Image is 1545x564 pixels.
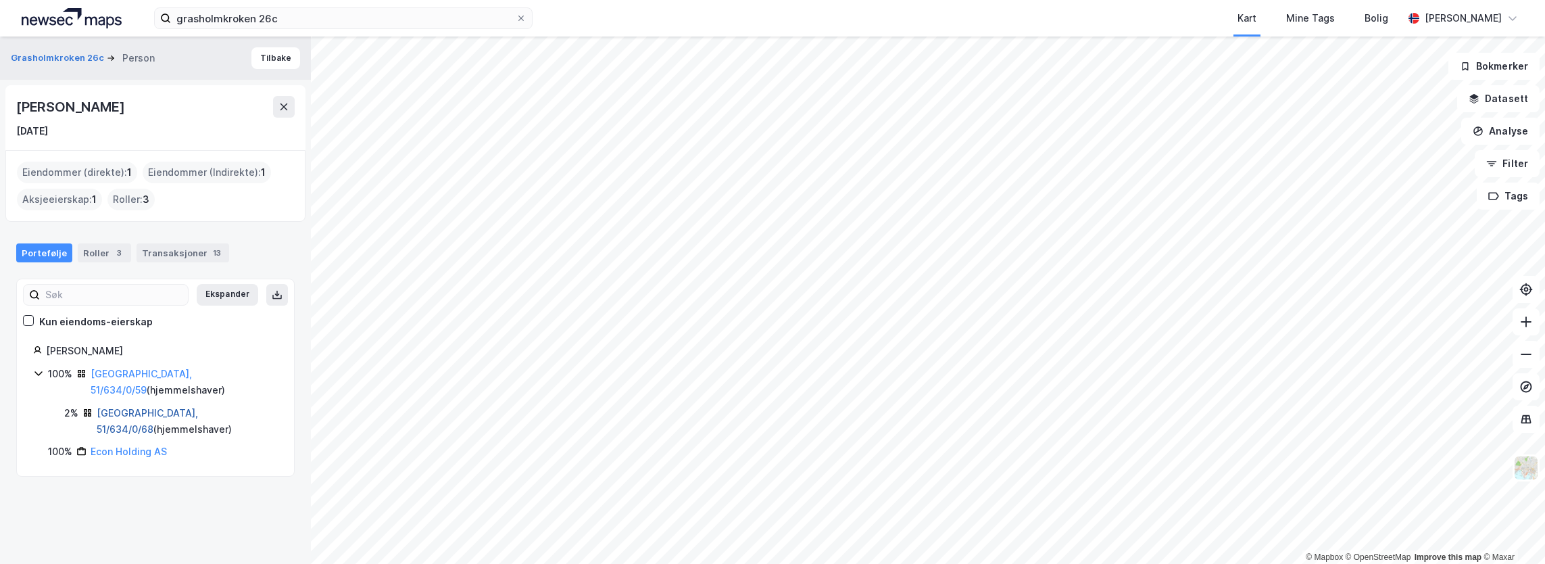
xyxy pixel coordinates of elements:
button: Analyse [1461,118,1540,145]
div: 100% [48,444,72,460]
button: Ekspander [197,284,258,306]
a: Mapbox [1306,553,1343,562]
div: Roller : [107,189,155,210]
div: Mine Tags [1286,10,1335,26]
span: 1 [261,164,266,181]
button: Grasholmkroken 26c [11,51,107,65]
button: Tilbake [251,47,300,69]
span: 1 [127,164,132,181]
button: Bokmerker [1448,53,1540,80]
div: [PERSON_NAME] [1425,10,1502,26]
div: [PERSON_NAME] [16,96,127,118]
div: 3 [112,246,126,260]
div: Roller [78,243,131,262]
div: 2% [64,405,78,421]
button: Datasett [1457,85,1540,112]
div: Aksjeeierskap : [17,189,102,210]
input: Søk [40,285,188,305]
img: Z [1513,455,1539,481]
div: ( hjemmelshaver ) [97,405,278,438]
span: 3 [143,191,149,208]
div: Bolig [1365,10,1388,26]
input: Søk på adresse, matrikkel, gårdeiere, leietakere eller personer [171,8,516,28]
div: 100% [48,366,72,382]
div: Eiendommer (Indirekte) : [143,162,271,183]
iframe: Chat Widget [1477,499,1545,564]
button: Tags [1477,183,1540,210]
a: [GEOGRAPHIC_DATA], 51/634/0/68 [97,407,198,435]
div: [PERSON_NAME] [46,343,278,359]
span: 1 [92,191,97,208]
div: 13 [210,246,224,260]
a: OpenStreetMap [1346,553,1411,562]
div: Person [122,50,155,66]
button: Filter [1475,150,1540,177]
div: Transaksjoner [137,243,229,262]
div: Kontrollprogram for chat [1477,499,1545,564]
div: Portefølje [16,243,72,262]
div: [DATE] [16,123,48,139]
div: Kart [1237,10,1256,26]
a: Improve this map [1415,553,1481,562]
div: Kun eiendoms-eierskap [39,314,153,330]
a: [GEOGRAPHIC_DATA], 51/634/0/59 [91,368,192,396]
div: Eiendommer (direkte) : [17,162,137,183]
a: Econ Holding AS [91,446,167,457]
img: logo.a4113a55bc3d86da70a041830d287a7e.svg [22,8,122,28]
div: ( hjemmelshaver ) [91,366,278,398]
